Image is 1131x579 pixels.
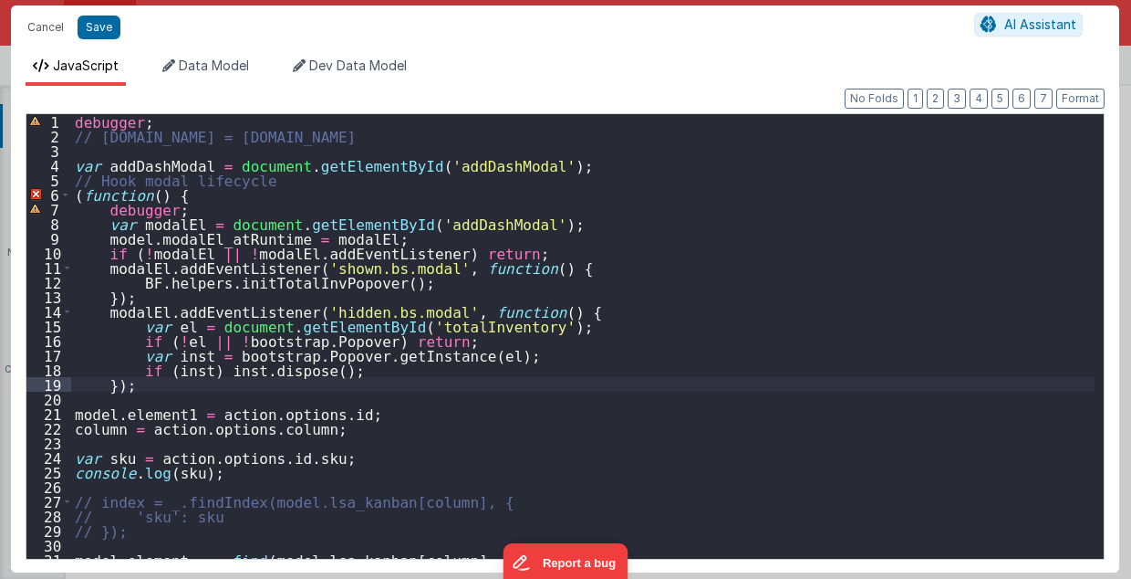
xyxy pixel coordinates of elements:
[26,319,71,333] div: 15
[179,58,249,73] span: Data Model
[927,89,944,109] button: 2
[26,406,71,421] div: 21
[1012,89,1031,109] button: 6
[26,333,71,348] div: 16
[26,187,71,202] div: 6
[26,216,71,231] div: 8
[26,392,71,406] div: 20
[78,16,120,39] button: Save
[26,553,71,567] div: 31
[26,275,71,289] div: 12
[970,89,988,109] button: 4
[845,89,904,109] button: No Folds
[26,129,71,143] div: 2
[309,58,407,73] span: Dev Data Model
[26,304,71,319] div: 14
[18,15,73,40] button: Cancel
[26,348,71,363] div: 17
[974,13,1083,37] button: AI Assistant
[26,509,71,523] div: 28
[26,450,71,465] div: 24
[53,58,119,73] span: JavaScript
[26,143,71,158] div: 3
[26,523,71,538] div: 29
[26,246,71,260] div: 10
[26,377,71,392] div: 19
[26,479,71,494] div: 26
[26,260,71,275] div: 11
[991,89,1009,109] button: 5
[908,89,923,109] button: 1
[26,289,71,304] div: 13
[1056,89,1105,109] button: Format
[1034,89,1053,109] button: 7
[26,158,71,173] div: 4
[948,89,966,109] button: 3
[26,202,71,216] div: 7
[1004,16,1076,32] span: AI Assistant
[26,363,71,377] div: 18
[26,436,71,450] div: 23
[26,173,71,187] div: 5
[26,421,71,436] div: 22
[26,465,71,479] div: 25
[26,231,71,246] div: 9
[26,538,71,553] div: 30
[26,494,71,509] div: 27
[26,114,71,129] div: 1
